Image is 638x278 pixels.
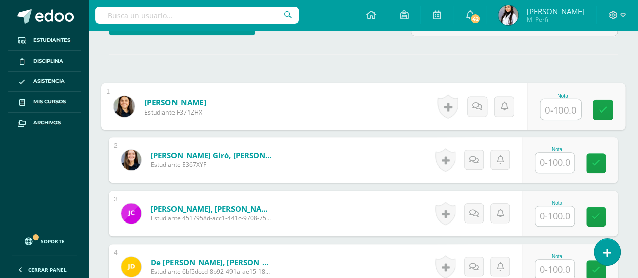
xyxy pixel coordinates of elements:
a: de [PERSON_NAME], [PERSON_NAME] [151,257,272,267]
span: Disciplina [33,57,63,65]
span: Mis cursos [33,98,66,106]
input: Busca un usuario... [95,7,299,24]
div: Nota [540,93,586,98]
input: 0-100.0 [535,153,574,173]
img: fc0dec26079b5c69f9e7313e8305d2d9.png [498,5,518,25]
a: Asistencia [8,72,81,92]
span: Estudiante F371ZHX [144,107,206,117]
div: Nota [535,200,579,206]
a: [PERSON_NAME] [144,97,206,107]
input: 0-100.0 [540,99,581,120]
span: Estudiantes [33,36,70,44]
img: ac392e2f78d15b570663f35dc406ffd2.png [113,96,134,117]
a: Estudiantes [8,30,81,51]
a: Mis cursos [8,92,81,113]
span: Soporte [41,238,65,245]
a: [PERSON_NAME], [PERSON_NAME] [151,204,272,214]
a: Soporte [12,228,77,252]
div: Nota [535,147,579,152]
span: Estudiante 4517958d-acc1-441c-9708-753cf6de186c [151,214,272,223]
span: Estudiante E367XYF [151,160,272,169]
span: Asistencia [33,77,65,85]
img: 3da830b346c4e080991c3be884ade3d7.png [121,150,141,170]
div: Nota [535,254,579,259]
span: Cerrar panel [28,266,67,273]
span: [PERSON_NAME] [526,6,584,16]
span: 42 [470,13,481,24]
img: f59464e2bd9b7043933e2d182fa29dd8.png [121,203,141,224]
img: 8ef42769a85aec532c806605131da5f6.png [121,257,141,277]
span: Estudiante 6bf5dccd-8b92-491a-ae15-18a3566a7e59 [151,267,272,276]
span: Archivos [33,119,61,127]
span: Mi Perfil [526,15,584,24]
a: [PERSON_NAME] Giró, [PERSON_NAME] [151,150,272,160]
a: Disciplina [8,51,81,72]
a: Archivos [8,113,81,133]
input: 0-100.0 [535,206,574,226]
